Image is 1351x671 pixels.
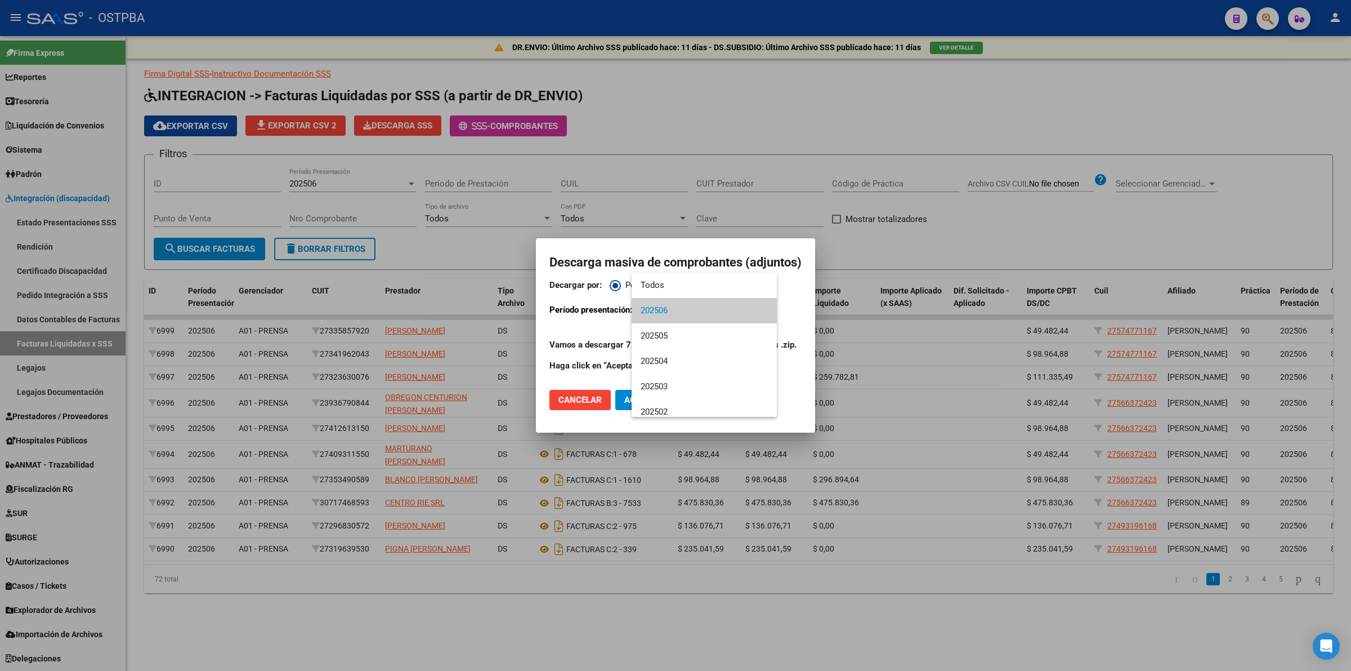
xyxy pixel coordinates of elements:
span: 202503 [641,374,768,399]
span: Todos [641,273,768,298]
span: 202506 [641,298,768,323]
div: Open Intercom Messenger [1313,633,1340,660]
span: 202502 [641,399,768,425]
span: 202504 [641,349,768,374]
span: 202505 [641,323,768,349]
